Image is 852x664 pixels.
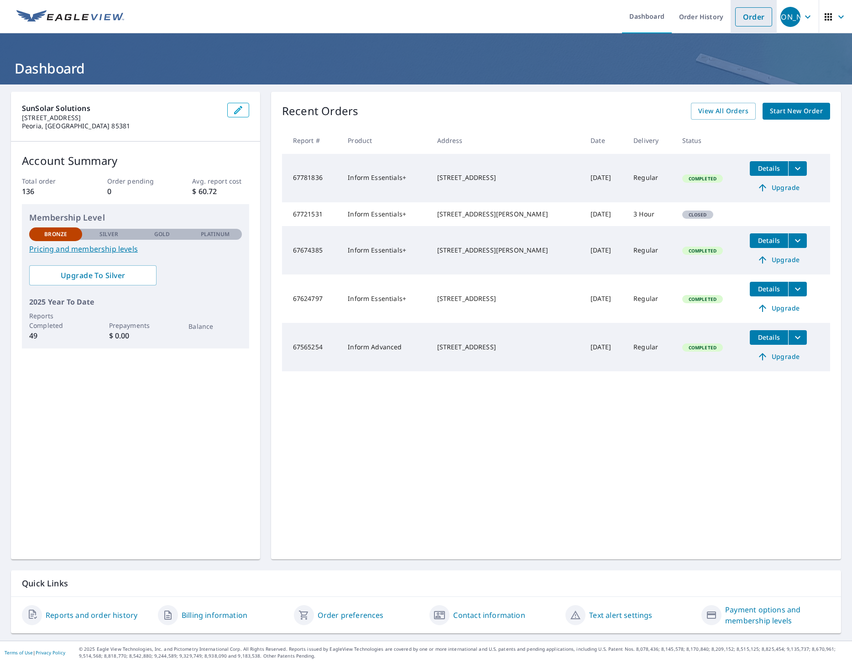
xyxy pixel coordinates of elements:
[11,59,841,78] h1: Dashboard
[750,282,788,296] button: detailsBtn-67624797
[29,330,82,341] p: 49
[437,294,576,303] div: [STREET_ADDRESS]
[282,323,341,371] td: 67565254
[626,202,675,226] td: 3 Hour
[22,153,249,169] p: Account Summary
[318,610,384,621] a: Order preferences
[583,274,626,323] td: [DATE]
[109,321,162,330] p: Prepayments
[735,7,772,26] a: Order
[22,122,220,130] p: Peoria, [GEOGRAPHIC_DATA] 85381
[583,154,626,202] td: [DATE]
[282,274,341,323] td: 67624797
[282,154,341,202] td: 67781836
[340,323,429,371] td: Inform Advanced
[22,578,830,589] p: Quick Links
[750,253,807,267] a: Upgrade
[340,202,429,226] td: Inform Essentials+
[583,202,626,226] td: [DATE]
[683,175,722,182] span: Completed
[770,105,823,117] span: Start New Order
[282,127,341,154] th: Report #
[698,105,748,117] span: View All Orders
[750,330,788,345] button: detailsBtn-67565254
[755,254,801,265] span: Upgrade
[340,127,429,154] th: Product
[683,248,722,254] span: Completed
[44,230,67,238] p: Bronze
[683,344,722,351] span: Completed
[107,186,164,197] p: 0
[22,176,78,186] p: Total order
[29,243,242,254] a: Pricing and membership levels
[755,285,783,293] span: Details
[430,127,584,154] th: Address
[780,7,800,27] div: [PERSON_NAME]
[626,127,675,154] th: Delivery
[788,330,807,345] button: filesDropdownBtn-67565254
[683,296,722,302] span: Completed
[46,610,137,621] a: Reports and order history
[201,230,230,238] p: Platinum
[22,103,220,114] p: SunSolar Solutions
[626,226,675,274] td: Regular
[340,154,429,202] td: Inform Essentials+
[99,230,119,238] p: Silver
[109,330,162,341] p: $ 0.00
[675,127,742,154] th: Status
[788,233,807,248] button: filesDropdownBtn-67674385
[750,233,788,248] button: detailsBtn-67674385
[22,186,78,197] p: 136
[340,226,429,274] td: Inform Essentials+
[788,282,807,296] button: filesDropdownBtn-67624797
[755,303,801,314] span: Upgrade
[22,114,220,122] p: [STREET_ADDRESS]
[107,176,164,186] p: Order pending
[583,226,626,274] td: [DATE]
[36,649,65,656] a: Privacy Policy
[763,103,830,120] a: Start New Order
[437,343,576,352] div: [STREET_ADDRESS]
[5,649,33,656] a: Terms of Use
[37,270,149,280] span: Upgrade To Silver
[340,274,429,323] td: Inform Essentials+
[750,349,807,364] a: Upgrade
[282,103,359,120] p: Recent Orders
[583,127,626,154] th: Date
[437,246,576,255] div: [STREET_ADDRESS][PERSON_NAME]
[29,296,242,307] p: 2025 Year To Date
[750,301,807,316] a: Upgrade
[755,333,783,342] span: Details
[750,161,788,176] button: detailsBtn-67781836
[192,186,249,197] p: $ 60.72
[437,210,576,219] div: [STREET_ADDRESS][PERSON_NAME]
[282,202,341,226] td: 67721531
[755,351,801,362] span: Upgrade
[589,610,652,621] a: Text alert settings
[29,265,157,285] a: Upgrade To Silver
[5,650,65,655] p: |
[750,180,807,195] a: Upgrade
[16,10,124,24] img: EV Logo
[192,176,249,186] p: Avg. report cost
[626,274,675,323] td: Regular
[29,211,242,224] p: Membership Level
[282,226,341,274] td: 67674385
[691,103,756,120] a: View All Orders
[583,323,626,371] td: [DATE]
[453,610,525,621] a: Contact information
[29,311,82,330] p: Reports Completed
[755,182,801,193] span: Upgrade
[626,323,675,371] td: Regular
[626,154,675,202] td: Regular
[683,211,712,218] span: Closed
[437,173,576,182] div: [STREET_ADDRESS]
[182,610,247,621] a: Billing information
[154,230,170,238] p: Gold
[79,646,847,659] p: © 2025 Eagle View Technologies, Inc. and Pictometry International Corp. All Rights Reserved. Repo...
[755,164,783,173] span: Details
[755,236,783,245] span: Details
[725,604,830,626] a: Payment options and membership levels
[788,161,807,176] button: filesDropdownBtn-67781836
[188,321,241,331] p: Balance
